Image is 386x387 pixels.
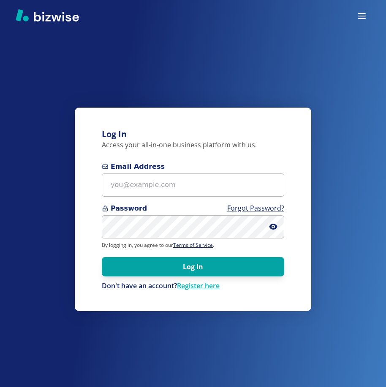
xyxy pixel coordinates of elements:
input: you@example.com [102,173,284,197]
a: Terms of Service [173,241,213,249]
p: Don't have an account? [102,281,284,291]
span: Email Address [102,162,284,172]
p: By logging in, you agree to our . [102,242,284,249]
span: Password [102,203,284,214]
a: Register here [177,281,220,290]
div: Don't have an account?Register here [102,281,284,291]
a: Forgot Password? [227,203,284,213]
button: Log In [102,257,284,276]
p: Access your all-in-one business platform with us. [102,141,284,150]
h3: Log In [102,128,284,141]
img: Bizwise Logo [16,9,79,22]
